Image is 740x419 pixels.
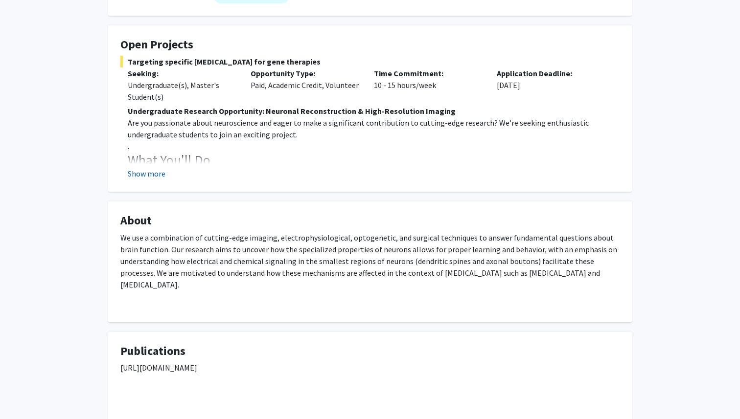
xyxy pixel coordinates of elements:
[128,140,620,152] p: .
[120,38,620,52] h4: Open Projects
[128,117,620,140] p: Are you passionate about neuroscience and eager to make a significant contribution to cutting-edg...
[497,67,605,79] p: Application Deadline:
[128,168,165,179] button: Show more
[120,56,620,67] span: Targeting specific [MEDICAL_DATA] for gene therapies
[128,106,456,116] strong: Undergraduate Research Opportunity: Neuronal Reconstruction & High-Resolution Imaging
[489,67,612,103] div: [DATE]
[128,152,620,169] h3: What You'll Do
[367,67,489,103] div: 10 - 15 hours/week
[374,67,482,79] p: Time Commitment:
[251,67,359,79] p: Opportunity Type:
[120,344,620,358] h4: Publications
[243,67,366,103] div: Paid, Academic Credit, Volunteer
[120,362,620,374] p: [URL][DOMAIN_NAME]
[7,375,42,412] iframe: Chat
[128,79,236,103] div: Undergraduate(s), Master's Student(s)
[120,214,620,228] h4: About
[128,67,236,79] p: Seeking:
[120,232,620,310] div: We use a combination of cutting-edge imaging, electrophysiological, optogenetic, and surgical tec...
